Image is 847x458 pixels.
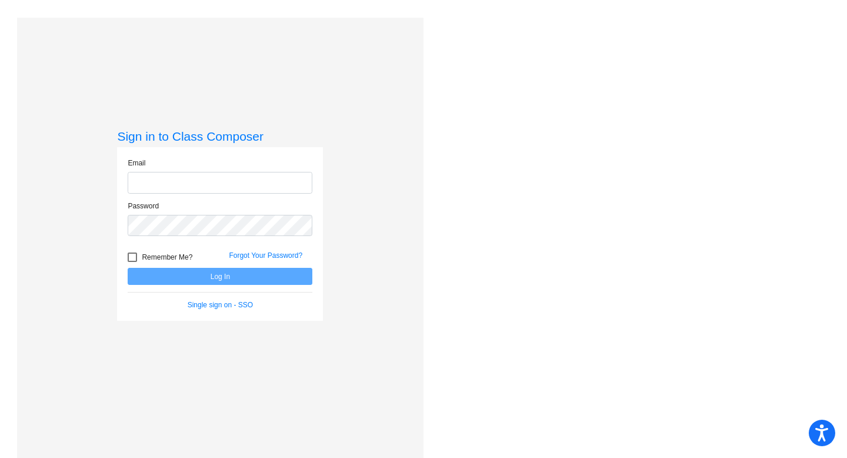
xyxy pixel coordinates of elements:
label: Email [128,158,145,168]
label: Password [128,201,159,211]
span: Remember Me? [142,250,192,264]
a: Forgot Your Password? [229,251,302,260]
a: Single sign on - SSO [188,301,253,309]
button: Log In [128,268,312,285]
h3: Sign in to Class Composer [117,129,323,144]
